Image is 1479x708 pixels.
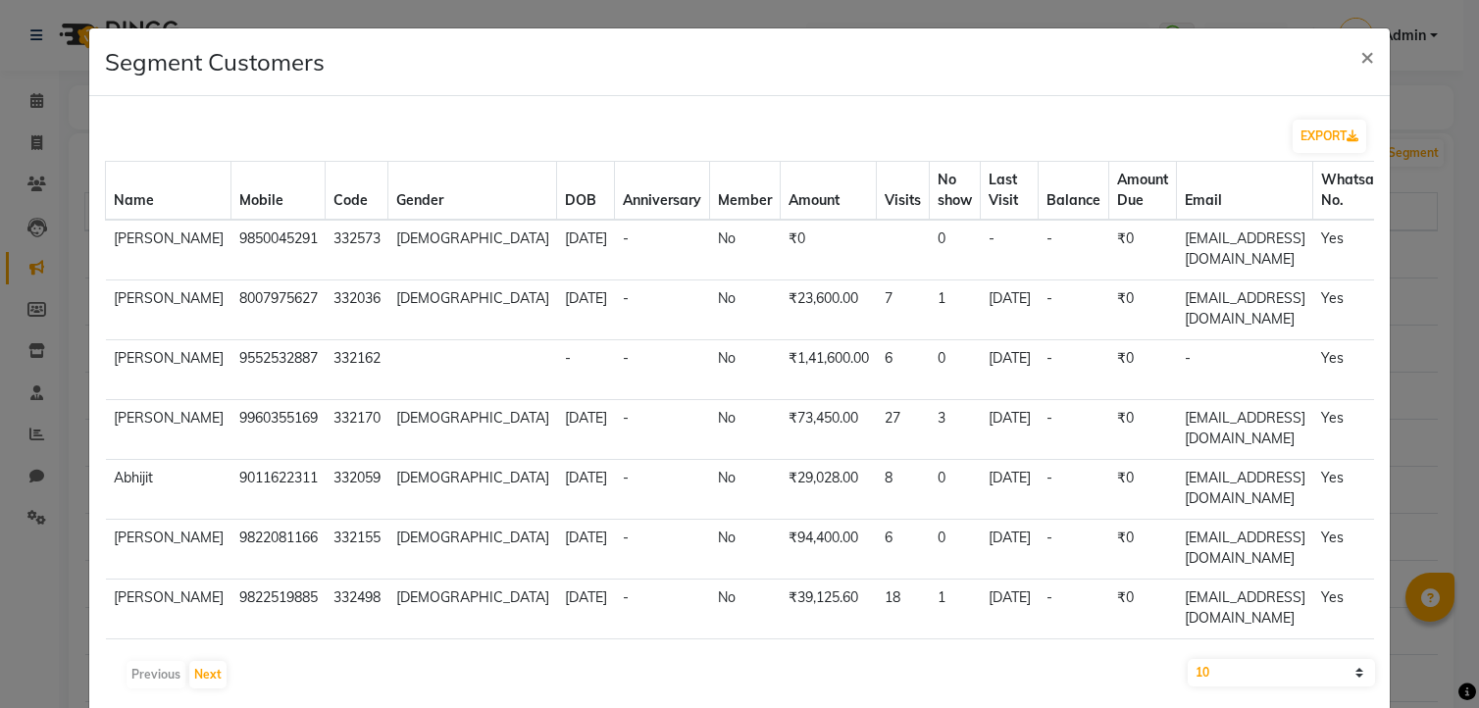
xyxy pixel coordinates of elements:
td: [DEMOGRAPHIC_DATA] [388,280,557,340]
td: 9960355169 [231,400,326,460]
th: Email [1177,162,1313,221]
td: 6 [877,520,930,580]
td: 9822519885 [231,580,326,639]
button: Close [1345,28,1390,83]
td: [DATE] [557,580,615,639]
td: 18 [877,580,930,639]
td: ₹0 [1109,639,1177,699]
td: - [615,639,710,699]
th: Anniversary [615,162,710,221]
td: [DEMOGRAPHIC_DATA] [388,220,557,280]
td: No [710,280,781,340]
td: [DATE] [557,639,615,699]
td: [DEMOGRAPHIC_DATA] [388,580,557,639]
td: [EMAIL_ADDRESS][DOMAIN_NAME] [1177,580,1313,639]
td: No [710,460,781,520]
td: Yes [1313,639,1401,699]
td: [PERSON_NAME] [106,280,231,340]
td: Yes [1313,400,1401,460]
td: 9922433101 [231,639,326,699]
td: 0 [930,340,981,400]
td: Yes [1313,220,1401,280]
td: [EMAIL_ADDRESS][DOMAIN_NAME] [1177,460,1313,520]
td: ₹0 [1109,340,1177,400]
td: ₹50,710.00 [781,639,877,699]
td: - [1039,220,1109,280]
td: Yes [1313,460,1401,520]
th: Visits [877,162,930,221]
td: 7 [877,280,930,340]
td: - [615,220,710,280]
td: ₹29,028.00 [781,460,877,520]
td: 332170 [326,400,388,460]
td: [DATE] [981,639,1039,699]
td: ₹94,400.00 [781,520,877,580]
th: Mobile [231,162,326,221]
td: - [1039,580,1109,639]
th: Whatsapp No. [1313,162,1401,221]
td: Yes [1313,520,1401,580]
td: [EMAIL_ADDRESS][DOMAIN_NAME] [1177,400,1313,460]
td: [EMAIL_ADDRESS][DOMAIN_NAME] [1177,220,1313,280]
td: [PERSON_NAME] [106,220,231,280]
th: No show [930,162,981,221]
td: [DATE] [557,520,615,580]
td: No [710,340,781,400]
td: 3 [930,400,981,460]
td: - [557,340,615,400]
td: 332498 [326,580,388,639]
td: [PERSON_NAME] [106,580,231,639]
button: EXPORT [1293,120,1366,153]
td: 332155 [326,520,388,580]
td: 332036 [326,280,388,340]
th: Code [326,162,388,221]
td: ₹0 [1109,400,1177,460]
td: 0 [930,220,981,280]
th: Last Visit [981,162,1039,221]
td: No [710,580,781,639]
td: ₹0 [1109,280,1177,340]
td: [DEMOGRAPHIC_DATA] [388,460,557,520]
td: ₹73,450.00 [781,400,877,460]
button: Next [189,661,227,688]
td: 9822081166 [231,520,326,580]
td: [PERSON_NAME] [106,520,231,580]
td: ₹23,600.00 [781,280,877,340]
td: 24 [877,639,930,699]
td: 6 [877,340,930,400]
td: [DATE] [981,580,1039,639]
td: - [1039,280,1109,340]
th: Name [106,162,231,221]
td: 9552532887 [231,340,326,400]
td: No [710,639,781,699]
td: No [710,220,781,280]
td: ₹0 [1109,520,1177,580]
th: Gender [388,162,557,221]
td: [PERSON_NAME] [106,639,231,699]
td: 1 [930,580,981,639]
td: [EMAIL_ADDRESS][DOMAIN_NAME] [1177,280,1313,340]
td: No [710,520,781,580]
th: Balance [1039,162,1109,221]
td: 0 [930,520,981,580]
td: [DATE] [557,460,615,520]
td: [PERSON_NAME] [106,400,231,460]
td: - [615,280,710,340]
td: Abhijit [106,460,231,520]
h4: Segment Customers [105,44,325,79]
td: Yes [1313,580,1401,639]
td: [DATE] [981,520,1039,580]
td: - [615,520,710,580]
td: 1 [930,280,981,340]
td: - [615,460,710,520]
td: [DATE] [981,460,1039,520]
td: - [1039,460,1109,520]
td: [DATE] [557,220,615,280]
td: - [1039,639,1109,699]
th: Member [710,162,781,221]
td: [DEMOGRAPHIC_DATA] [388,639,557,699]
td: [EMAIL_ADDRESS][DOMAIN_NAME] [1177,520,1313,580]
td: 332573 [326,220,388,280]
td: ₹1,41,600.00 [781,340,877,400]
td: [DATE] [981,280,1039,340]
